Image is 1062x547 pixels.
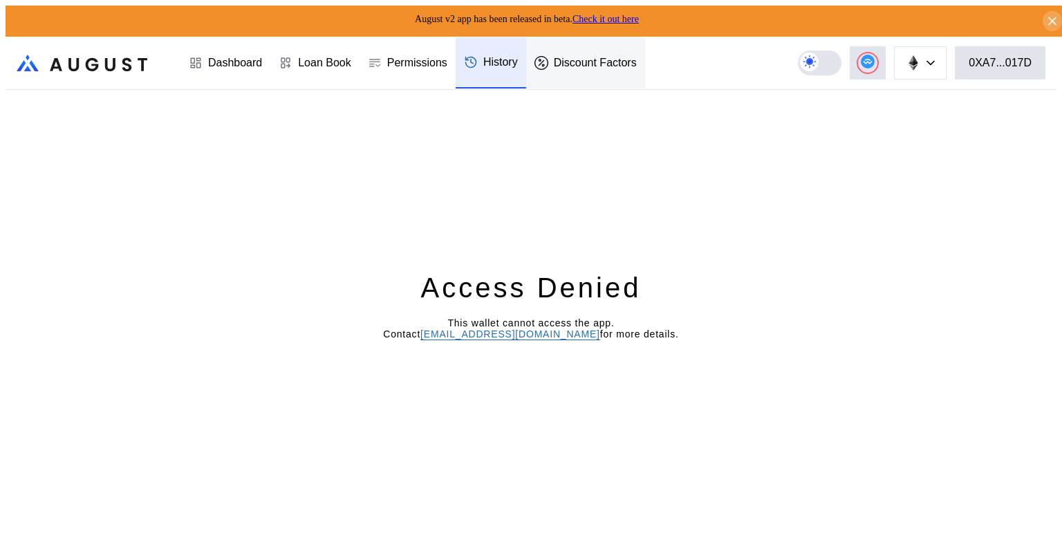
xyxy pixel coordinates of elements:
div: Dashboard [208,57,262,69]
a: Dashboard [180,37,270,89]
div: History [483,56,518,68]
a: Loan Book [270,37,360,89]
a: [EMAIL_ADDRESS][DOMAIN_NAME] [420,328,600,340]
span: This wallet cannot access the app. Contact for more details. [383,317,679,340]
a: Permissions [360,37,456,89]
button: 0XA7...017D [955,46,1045,80]
div: Permissions [387,57,447,69]
div: Loan Book [298,57,351,69]
div: Access Denied [421,270,642,306]
a: History [456,37,526,89]
a: Check it out here [572,14,639,24]
button: chain logo [894,46,947,80]
img: chain logo [906,55,921,71]
div: Discount Factors [554,57,637,69]
a: Discount Factors [526,37,645,89]
div: 0XA7...017D [969,57,1032,69]
span: August v2 app has been released in beta. [415,14,639,24]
